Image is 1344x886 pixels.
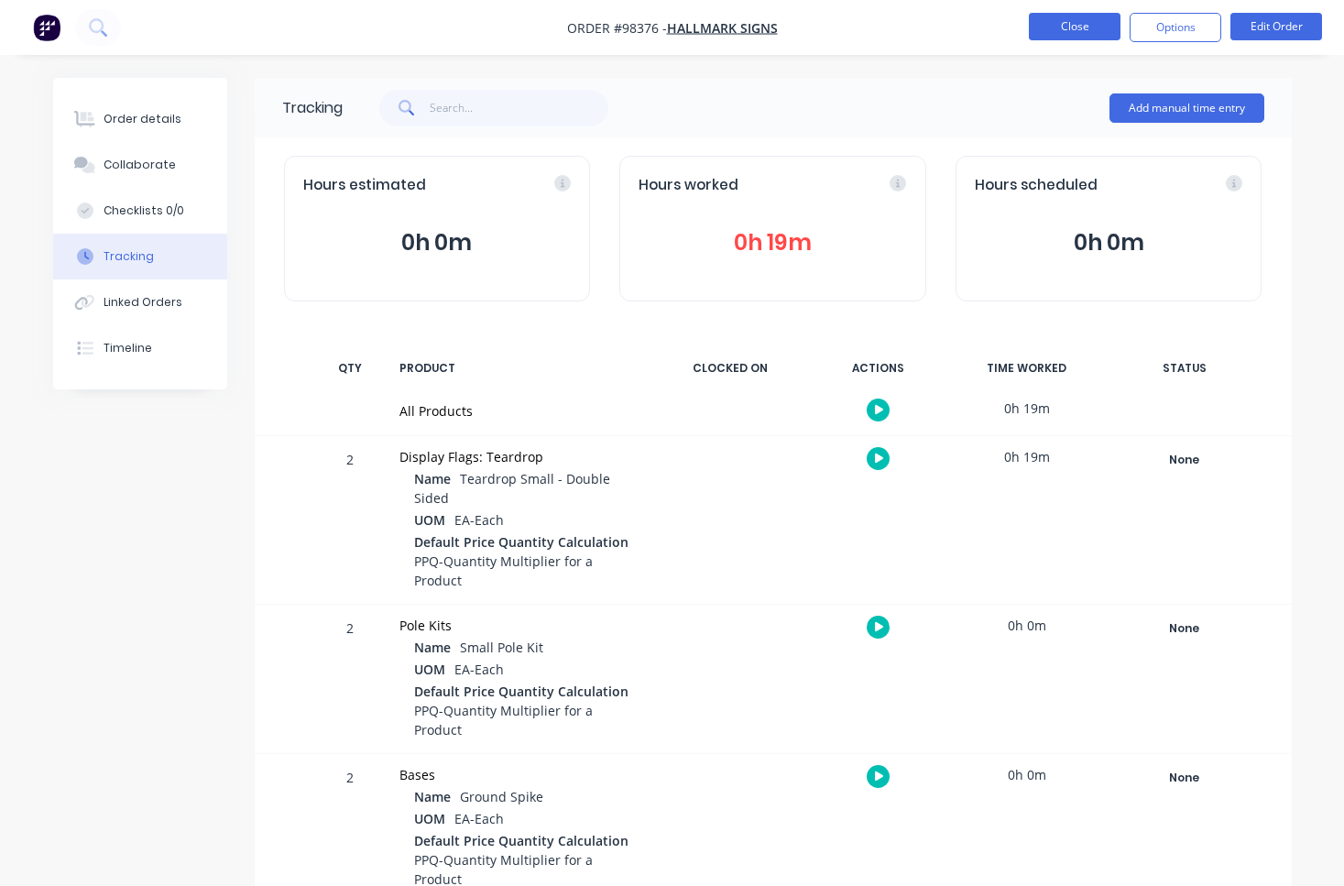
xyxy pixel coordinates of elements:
[460,788,543,805] span: Ground Spike
[1119,617,1251,640] div: None
[303,175,426,196] span: Hours estimated
[104,202,184,219] div: Checklists 0/0
[414,831,628,850] span: Default Price Quantity Calculation
[414,787,451,806] span: Name
[639,225,907,260] button: 0h 19m
[104,157,176,173] div: Collaborate
[810,349,947,388] div: ACTIONS
[53,325,227,371] button: Timeline
[1118,447,1251,473] button: None
[414,660,445,679] span: UOM
[1109,93,1264,123] button: Add manual time entry
[322,439,377,604] div: 2
[1230,13,1322,40] button: Edit Order
[567,19,667,37] span: Order #98376 -
[667,19,778,37] a: Hallmark Signs
[104,294,182,311] div: Linked Orders
[53,279,227,325] button: Linked Orders
[104,248,154,265] div: Tracking
[958,388,1096,429] div: 0h 19m
[958,436,1096,477] div: 0h 19m
[454,661,504,678] span: EA-Each
[958,349,1096,388] div: TIME WORKED
[53,142,227,188] button: Collaborate
[414,470,610,507] span: Teardrop Small - Double Sided
[53,234,227,279] button: Tracking
[1119,448,1251,472] div: None
[53,188,227,234] button: Checklists 0/0
[322,349,377,388] div: QTY
[104,111,181,127] div: Order details
[414,552,593,589] span: PPQ-Quantity Multiplier for a Product
[639,175,738,196] span: Hours worked
[958,754,1096,795] div: 0h 0m
[975,225,1243,260] button: 0h 0m
[322,607,377,753] div: 2
[1029,13,1120,40] button: Close
[1118,616,1251,641] button: None
[454,511,504,529] span: EA-Each
[414,469,451,488] span: Name
[53,96,227,142] button: Order details
[1130,13,1221,42] button: Options
[975,175,1098,196] span: Hours scheduled
[1107,349,1262,388] div: STATUS
[414,809,445,828] span: UOM
[430,90,608,126] input: Search...
[958,605,1096,646] div: 0h 0m
[282,97,343,119] div: Tracking
[303,225,572,260] button: 0h 0m
[460,639,543,656] span: Small Pole Kit
[399,401,639,421] div: All Products
[414,532,628,552] span: Default Price Quantity Calculation
[414,682,628,701] span: Default Price Quantity Calculation
[388,349,650,388] div: PRODUCT
[661,349,799,388] div: CLOCKED ON
[414,510,445,530] span: UOM
[399,447,639,466] div: Display Flags: Teardrop
[104,340,152,356] div: Timeline
[454,810,504,827] span: EA-Each
[399,616,639,635] div: Pole Kits
[1118,765,1251,791] button: None
[33,14,60,41] img: Factory
[1119,766,1251,790] div: None
[399,765,639,784] div: Bases
[414,702,593,738] span: PPQ-Quantity Multiplier for a Product
[414,638,451,657] span: Name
